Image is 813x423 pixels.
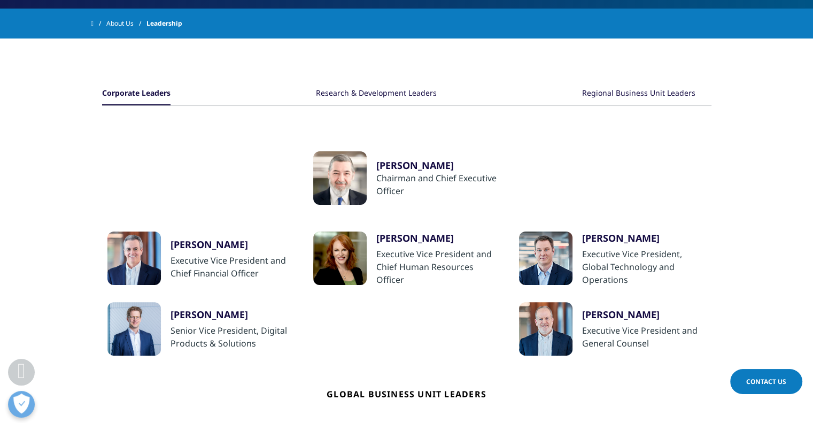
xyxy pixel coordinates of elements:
button: Open Preferences [8,391,35,418]
a: [PERSON_NAME] [376,159,500,172]
a: [PERSON_NAME] [582,232,706,248]
div: Executive Vice President and Chief Financial Officer [171,254,295,280]
div: Executive Vice President, Global Technology and Operations [582,248,706,286]
div: [PERSON_NAME] [582,308,706,321]
a: [PERSON_NAME] [376,232,500,248]
a: [PERSON_NAME] [171,308,295,324]
div: [PERSON_NAME] [376,232,500,244]
a: Contact Us [730,369,802,394]
div: [PERSON_NAME] [582,232,706,244]
span: Leadership [146,14,182,33]
div: Chairman and Chief Executive Officer [376,172,500,197]
span: Contact Us [746,377,786,386]
a: [PERSON_NAME] [582,308,706,324]
button: Research & Development Leaders [316,82,437,105]
button: Regional Business Unit Leaders [582,82,695,105]
div: [PERSON_NAME] [171,308,295,321]
div: Executive Vice President and General Counsel [582,324,706,350]
button: Corporate Leaders [102,82,171,105]
div: Executive Vice President and Chief Human Resources Officer [376,248,500,286]
div: Senior Vice President, Digital Products & Solutions [171,324,295,350]
a: [PERSON_NAME] [171,238,295,254]
div: [PERSON_NAME] [171,238,295,251]
a: About Us [106,14,146,33]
